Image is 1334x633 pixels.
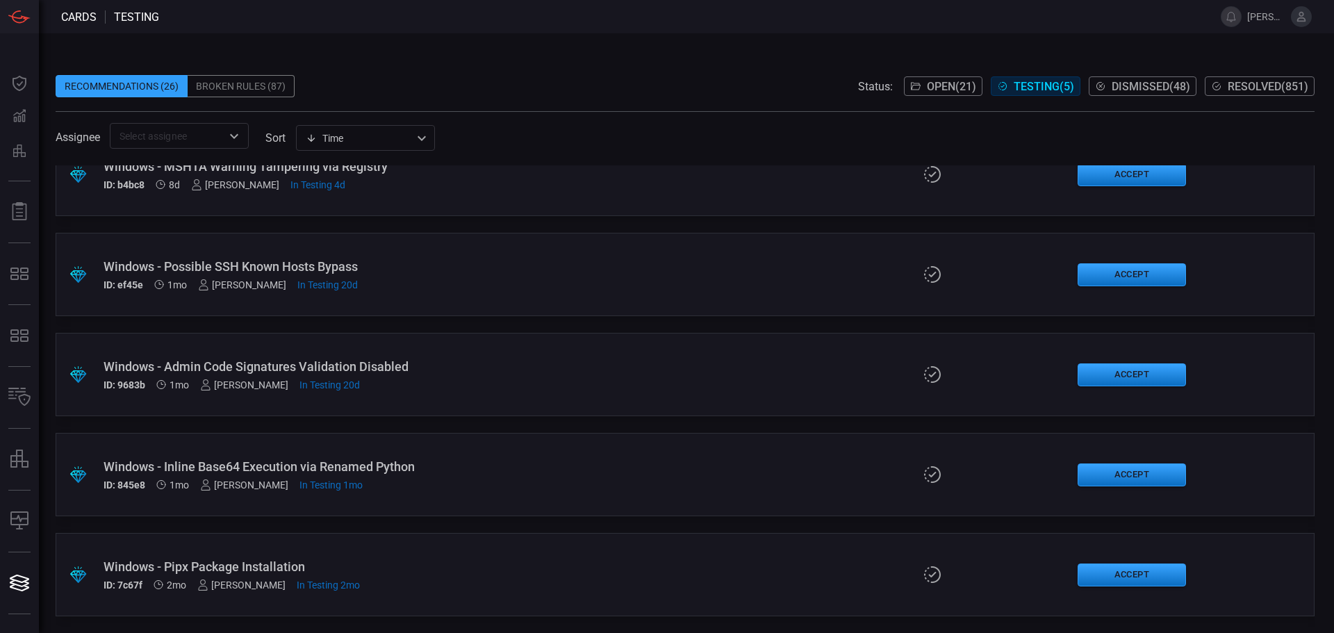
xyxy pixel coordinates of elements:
button: Compliance Monitoring [3,504,36,538]
span: Dismissed ( 48 ) [1112,80,1190,93]
button: Dismissed(48) [1089,76,1196,96]
button: Inventory [3,381,36,414]
span: testing [114,10,159,24]
button: MITRE - Exposures [3,257,36,290]
button: Accept [1078,564,1186,586]
div: [PERSON_NAME] [200,479,288,491]
button: Cards [3,566,36,600]
span: Cards [61,10,97,24]
span: Status: [858,80,893,93]
h5: ID: 9683b [104,379,145,391]
h5: ID: b4bc8 [104,179,145,190]
span: [PERSON_NAME].[PERSON_NAME] [1247,11,1285,22]
h5: ID: ef45e [104,279,143,290]
button: Resolved(851) [1205,76,1315,96]
div: [PERSON_NAME] [191,179,279,190]
div: Broken Rules (87) [188,75,295,97]
button: Accept [1078,363,1186,386]
button: Accept [1078,463,1186,486]
span: Assignee [56,131,100,144]
button: Preventions [3,133,36,167]
div: Time [306,131,413,145]
div: Windows - MSHTA Warning Tampering via Registry [104,159,545,174]
span: Sep 04, 2025 2:26 PM [299,479,363,491]
button: Dashboard [3,67,36,100]
span: Open ( 21 ) [927,80,976,93]
span: Sep 29, 2025 4:44 AM [169,179,180,190]
span: Sep 17, 2025 2:09 PM [299,379,360,391]
h5: ID: 845e8 [104,479,145,491]
span: Sep 07, 2025 7:11 AM [167,279,187,290]
button: Open(21) [904,76,982,96]
span: Aug 22, 2025 1:09 PM [297,579,360,591]
div: Recommendations (26) [56,75,188,97]
div: [PERSON_NAME] [198,279,286,290]
div: Windows - Admin Code Signatures Validation Disabled [104,359,545,374]
button: Reports [3,195,36,229]
span: Sep 17, 2025 2:30 PM [297,279,358,290]
button: MITRE - Detection Posture [3,319,36,352]
span: Aug 18, 2025 5:50 AM [167,579,186,591]
span: Resolved ( 851 ) [1228,80,1308,93]
h5: ID: 7c67f [104,579,142,591]
button: Detections [3,100,36,133]
span: Oct 03, 2025 12:41 PM [290,179,345,190]
span: Testing ( 5 ) [1014,80,1074,93]
div: [PERSON_NAME] [197,579,286,591]
button: Accept [1078,263,1186,286]
div: [PERSON_NAME] [200,379,288,391]
span: Sep 07, 2025 7:10 AM [170,379,189,391]
button: Accept [1078,163,1186,186]
div: Windows - Pipx Package Installation [104,559,545,574]
input: Select assignee [114,127,222,145]
div: Windows - Possible SSH Known Hosts Bypass [104,259,545,274]
div: Windows - Inline Base64 Execution via Renamed Python [104,459,545,474]
button: assets [3,443,36,476]
button: Open [224,126,244,146]
span: Sep 02, 2025 4:31 AM [170,479,189,491]
button: Testing(5) [991,76,1080,96]
label: sort [265,131,286,145]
